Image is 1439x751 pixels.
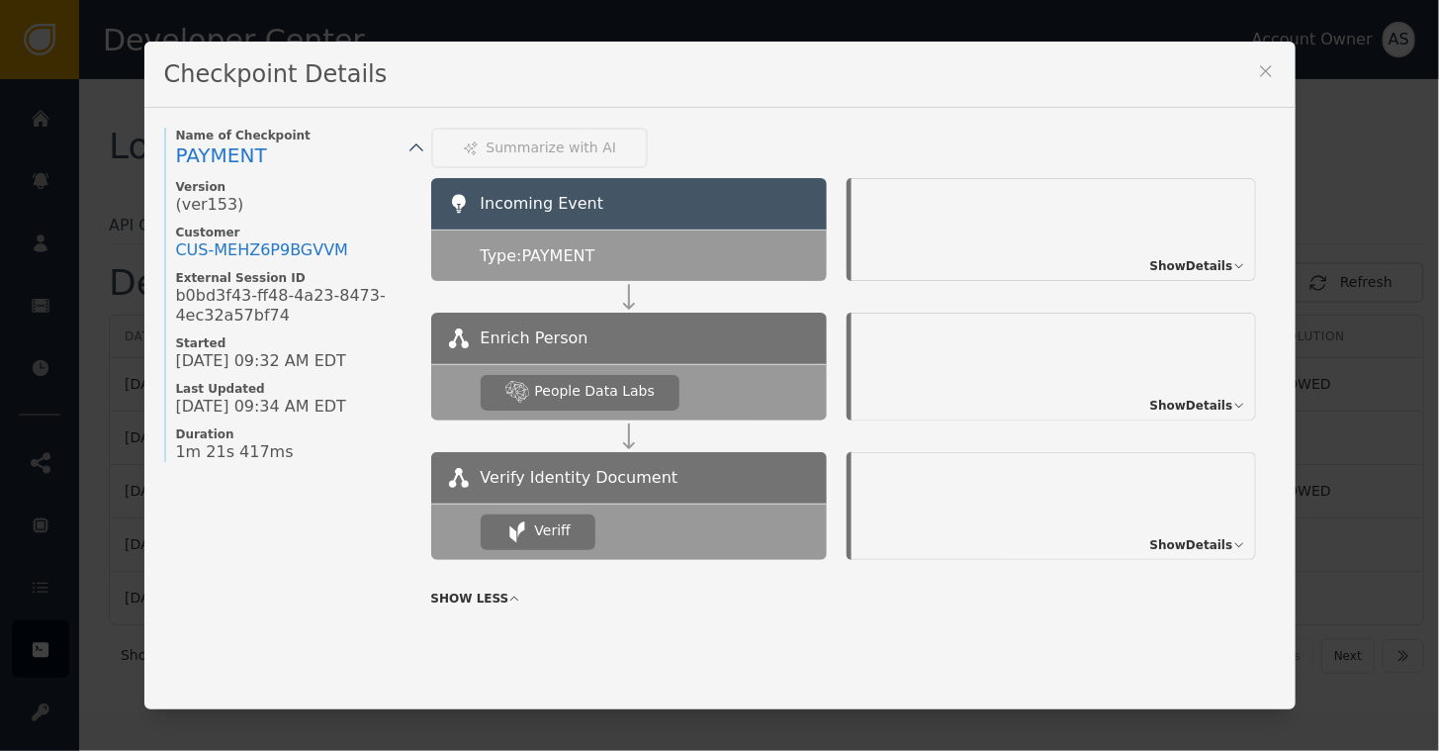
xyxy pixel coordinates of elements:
span: Show Details [1150,257,1233,275]
span: Incoming Event [481,194,604,213]
span: Last Updated [176,381,411,397]
span: b0bd3f43-ff48-4a23-8473-4ec32a57bf74 [176,286,411,326]
a: PAYMENT [176,143,411,169]
span: SHOW LESS [431,590,509,608]
span: (ver 153 ) [176,195,244,215]
div: CUS- MEHZ6P9BGVVM [176,240,349,260]
span: [DATE] 09:32 AM EDT [176,351,346,371]
a: CUS-MEHZ6P9BGVVM [176,240,349,260]
span: Type: PAYMENT [481,244,595,268]
div: People Data Labs [535,381,655,402]
span: Show Details [1150,536,1233,554]
span: Verify Identity Document [481,466,678,490]
span: Show Details [1150,397,1233,415]
span: [DATE] 09:34 AM EDT [176,397,346,417]
span: Name of Checkpoint [176,128,411,143]
span: 1m 21s 417ms [176,442,294,462]
span: External Session ID [176,270,411,286]
span: Version [176,179,411,195]
div: Veriff [535,520,571,541]
div: Checkpoint Details [144,42,1296,108]
span: Duration [176,426,411,442]
span: Started [176,335,411,351]
span: PAYMENT [176,143,267,167]
span: Customer [176,225,411,240]
span: Enrich Person [481,327,588,350]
